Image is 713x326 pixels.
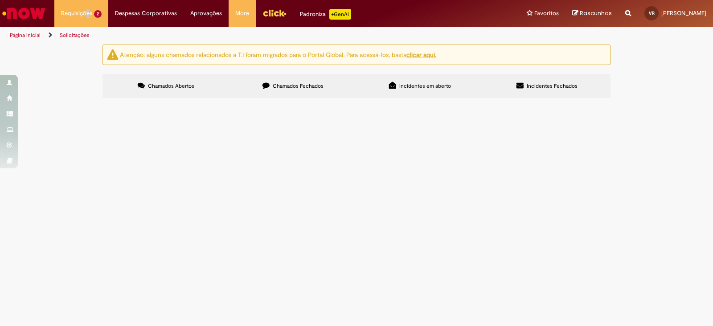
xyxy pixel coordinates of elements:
span: [PERSON_NAME] [661,9,706,17]
span: Requisições [61,9,92,18]
span: Aprovações [190,9,222,18]
a: clicar aqui. [406,50,436,58]
span: Rascunhos [580,9,612,17]
span: Favoritos [534,9,559,18]
ng-bind-html: Atenção: alguns chamados relacionados a T.I foram migrados para o Portal Global. Para acessá-los,... [120,50,436,58]
a: Solicitações [60,32,90,39]
span: Chamados Fechados [273,82,324,90]
span: 2 [94,10,102,18]
img: ServiceNow [1,4,47,22]
span: Chamados Abertos [148,82,194,90]
a: Rascunhos [572,9,612,18]
span: More [235,9,249,18]
span: Despesas Corporativas [115,9,177,18]
ul: Trilhas de página [7,27,469,44]
span: Incidentes Fechados [527,82,578,90]
img: click_logo_yellow_360x200.png [262,6,287,20]
a: Página inicial [10,32,41,39]
p: +GenAi [329,9,351,20]
span: VR [649,10,655,16]
div: Padroniza [300,9,351,20]
span: Incidentes em aberto [399,82,451,90]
